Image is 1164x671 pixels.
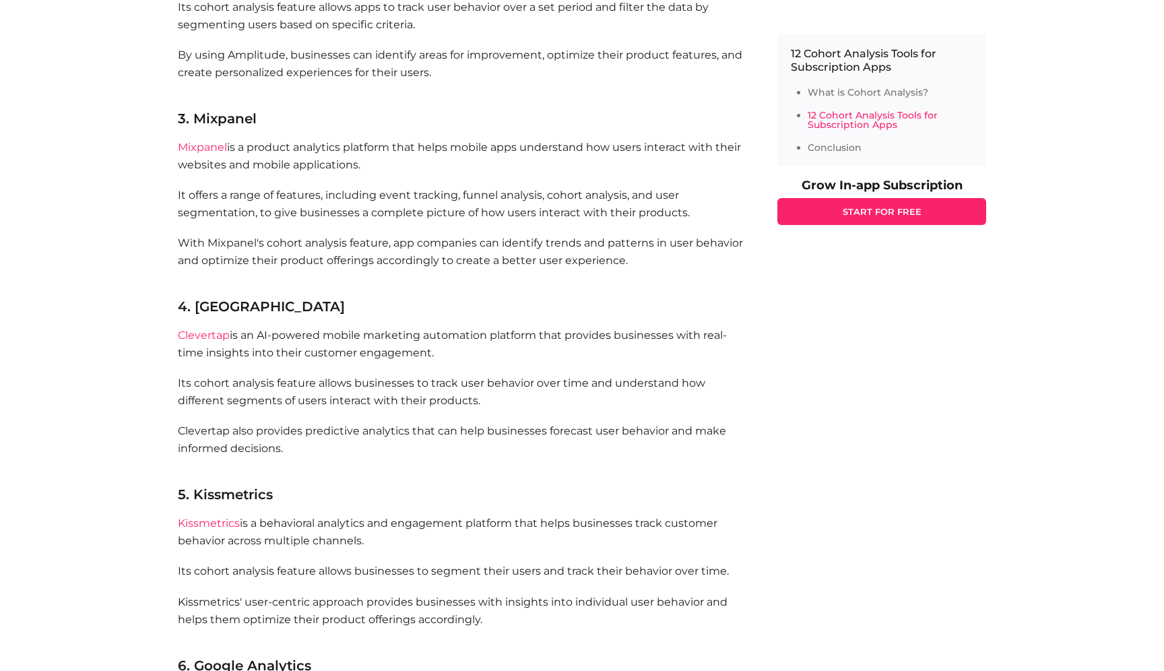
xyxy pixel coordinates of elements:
[178,112,750,125] h3: 3. Mixpanel
[178,422,750,474] p: Clevertap also provides predictive analytics that can help businesses forecast user behavior and ...
[178,300,750,313] h3: 4. [GEOGRAPHIC_DATA]
[178,46,750,98] p: By using Amplitude, businesses can identify areas for improvement, optimize their product feature...
[808,141,862,154] a: Conclusion
[777,198,986,225] a: START FOR FREE
[178,187,750,221] p: It offers a range of features, including event tracking, funnel analysis, cohort analysis, and us...
[178,375,750,409] p: Its cohort analysis feature allows businesses to track user behavior over time and understand how...
[808,109,938,131] a: 12 Cohort Analysis Tools for Subscription Apps
[178,563,750,580] p: Its cohort analysis feature allows businesses to segment their users and track their behavior ove...
[791,47,973,74] p: 12 Cohort Analysis Tools for Subscription Apps
[178,139,750,173] p: is a product analytics platform that helps mobile apps understand how users interact with their w...
[178,327,750,361] p: is an AI-powered mobile marketing automation platform that provides businesses with real-time ins...
[777,179,986,191] p: Grow In-app Subscription
[178,488,750,501] h3: 5. Kissmetrics
[178,517,240,530] a: Kissmetrics
[178,234,750,286] p: With Mixpanel's cohort analysis feature, app companies can identify trends and patterns in user b...
[178,515,750,549] p: is a behavioral analytics and engagement platform that helps businesses track customer behavior a...
[178,329,230,342] a: Clevertap
[178,141,227,154] a: Mixpanel
[808,86,928,98] a: What is Cohort Analysis?
[178,594,750,645] p: Kissmetrics' user-centric approach provides businesses with insights into individual user behavio...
